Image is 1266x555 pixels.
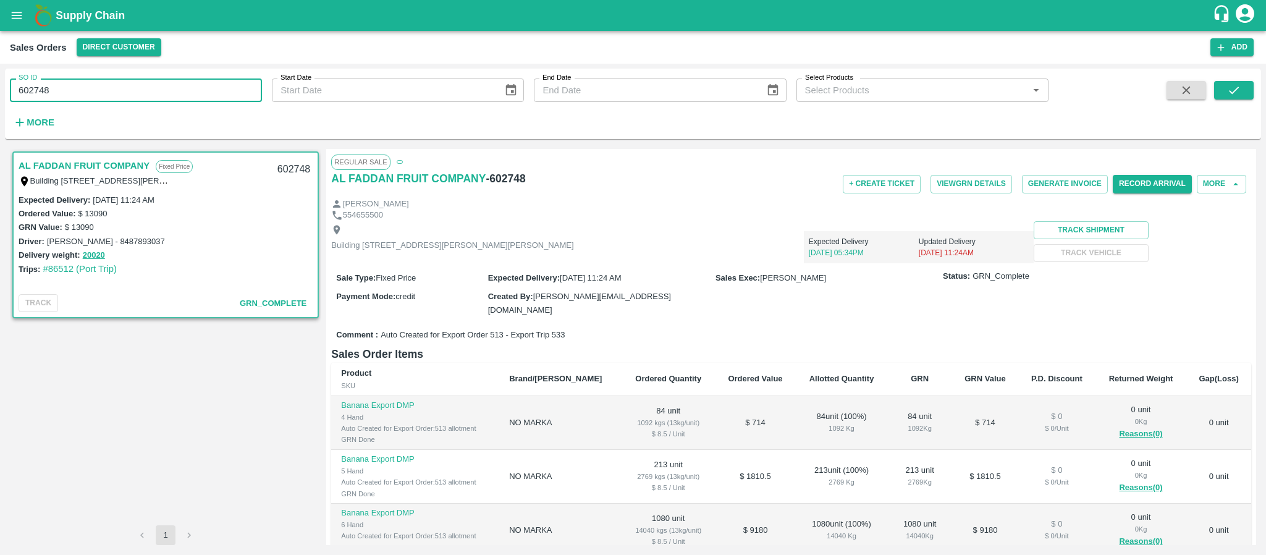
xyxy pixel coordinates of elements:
[19,158,150,174] a: AL FADDAN FRUIT COMPANY
[1197,175,1246,193] button: More
[631,482,705,493] div: $ 8.5 / Unit
[1028,82,1044,98] button: Open
[331,240,573,252] p: Building [STREET_ADDRESS][PERSON_NAME][PERSON_NAME]
[1105,512,1177,549] div: 0 unit
[77,38,161,56] button: Select DC
[488,273,560,282] label: Expected Delivery :
[343,198,409,210] p: [PERSON_NAME]
[631,536,705,547] div: $ 8.5 / Unit
[488,292,671,315] span: [PERSON_NAME][EMAIL_ADDRESS][DOMAIN_NAME]
[83,248,105,263] button: 20020
[56,9,125,22] b: Supply Chain
[31,3,56,28] img: logo
[341,434,489,445] div: GRN Done
[341,423,489,434] div: Auto Created for Export Order:513 allotment
[1186,396,1251,450] td: 0 unit
[19,73,37,83] label: SO ID
[19,195,90,205] label: Expected Delivery :
[800,82,1024,98] input: Select Products
[943,271,970,282] label: Status:
[341,400,489,412] p: Banana Export DMP
[341,380,489,391] div: SKU
[1212,4,1234,27] div: customer-support
[56,7,1212,24] a: Supply Chain
[1028,423,1086,434] div: $ 0 / Unit
[395,292,415,301] span: credit
[715,450,796,504] td: $ 1810.5
[1109,374,1173,383] b: Returned Weight
[341,530,489,541] div: Auto Created for Export Order:513 allotment
[341,477,489,488] div: Auto Created for Export Order:513 allotment
[281,73,311,83] label: Start Date
[809,374,874,383] b: Allotted Quantity
[1028,411,1086,423] div: $ 0
[78,209,107,218] label: $ 13090
[10,40,67,56] div: Sales Orders
[19,250,80,260] label: Delivery weight:
[499,450,622,504] td: NO MARKA
[964,374,1005,383] b: GRN Value
[534,78,756,102] input: End Date
[542,73,571,83] label: End Date
[331,170,486,187] h6: AL FADDAN FRUIT COMPANY
[1031,374,1082,383] b: P.D. Discount
[331,155,390,169] span: Regular Sale
[622,396,715,450] td: 84 unit
[1113,175,1192,193] button: Record Arrival
[897,423,942,434] div: 1092 Kg
[499,78,523,102] button: Choose date
[1186,450,1251,504] td: 0 unit
[336,273,376,282] label: Sale Type :
[809,236,919,247] p: Expected Delivery
[10,78,262,102] input: Enter SO ID
[30,176,272,185] label: Building [STREET_ADDRESS][PERSON_NAME][PERSON_NAME]
[952,396,1018,450] td: $ 714
[488,292,533,301] label: Created By :
[27,117,54,127] strong: More
[65,222,94,232] label: $ 13090
[806,423,878,434] div: 1092 Kg
[270,155,318,184] div: 602748
[1028,530,1086,541] div: $ 0 / Unit
[10,112,57,133] button: More
[806,411,878,434] div: 84 unit ( 100 %)
[806,465,878,488] div: 213 unit ( 100 %)
[336,292,395,301] label: Payment Mode :
[806,530,878,541] div: 14040 Kg
[341,412,489,423] div: 4 Hand
[19,222,62,232] label: GRN Value:
[272,78,494,102] input: Start Date
[897,530,942,541] div: 14040 Kg
[560,273,621,282] span: [DATE] 11:24 AM
[843,175,921,193] button: + Create Ticket
[341,465,489,477] div: 5 Hand
[631,428,705,439] div: $ 8.5 / Unit
[341,507,489,519] p: Banana Export DMP
[715,396,796,450] td: $ 714
[1234,2,1256,28] div: account of current user
[156,525,175,545] button: page 1
[331,345,1251,363] h6: Sales Order Items
[2,1,31,30] button: open drawer
[341,488,489,499] div: GRN Done
[1210,38,1254,56] button: Add
[631,417,705,428] div: 1092 kgs (13kg/unit)
[499,396,622,450] td: NO MARKA
[1105,404,1177,441] div: 0 unit
[635,374,701,383] b: Ordered Quantity
[336,329,378,341] label: Comment :
[806,519,878,541] div: 1080 unit ( 100 %)
[1028,477,1086,488] div: $ 0 / Unit
[897,519,942,541] div: 1080 unit
[19,209,75,218] label: Ordered Value:
[1028,465,1086,477] div: $ 0
[341,368,371,378] b: Product
[1105,416,1177,427] div: 0 Kg
[1105,458,1177,495] div: 0 unit
[919,236,1029,247] p: Updated Delivery
[156,160,193,173] p: Fixed Price
[486,170,525,187] h6: - 602748
[381,329,565,341] span: Auto Created for Export Order 513 - Export Trip 533
[1022,175,1108,193] button: Generate Invoice
[897,411,942,434] div: 84 unit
